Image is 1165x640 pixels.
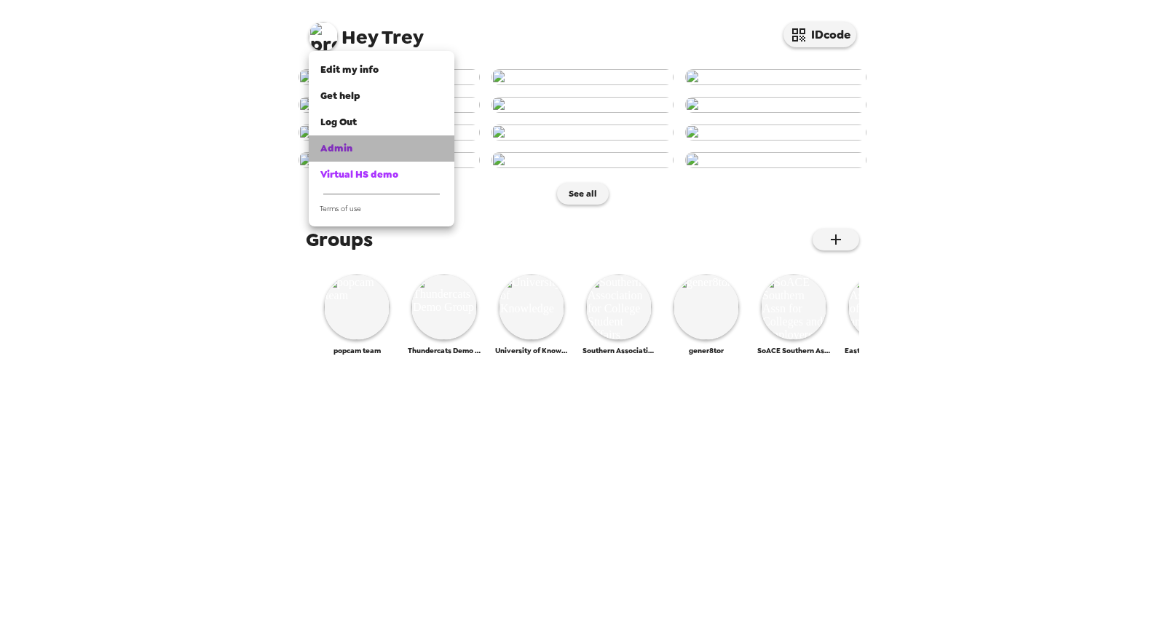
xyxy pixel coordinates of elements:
span: Admin [320,142,352,154]
span: Get help [320,90,360,102]
span: Log Out [320,116,357,128]
span: Terms of use [320,204,361,213]
span: Edit my info [320,63,379,76]
a: Terms of use [309,200,454,221]
span: Virtual HS demo [320,168,398,181]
